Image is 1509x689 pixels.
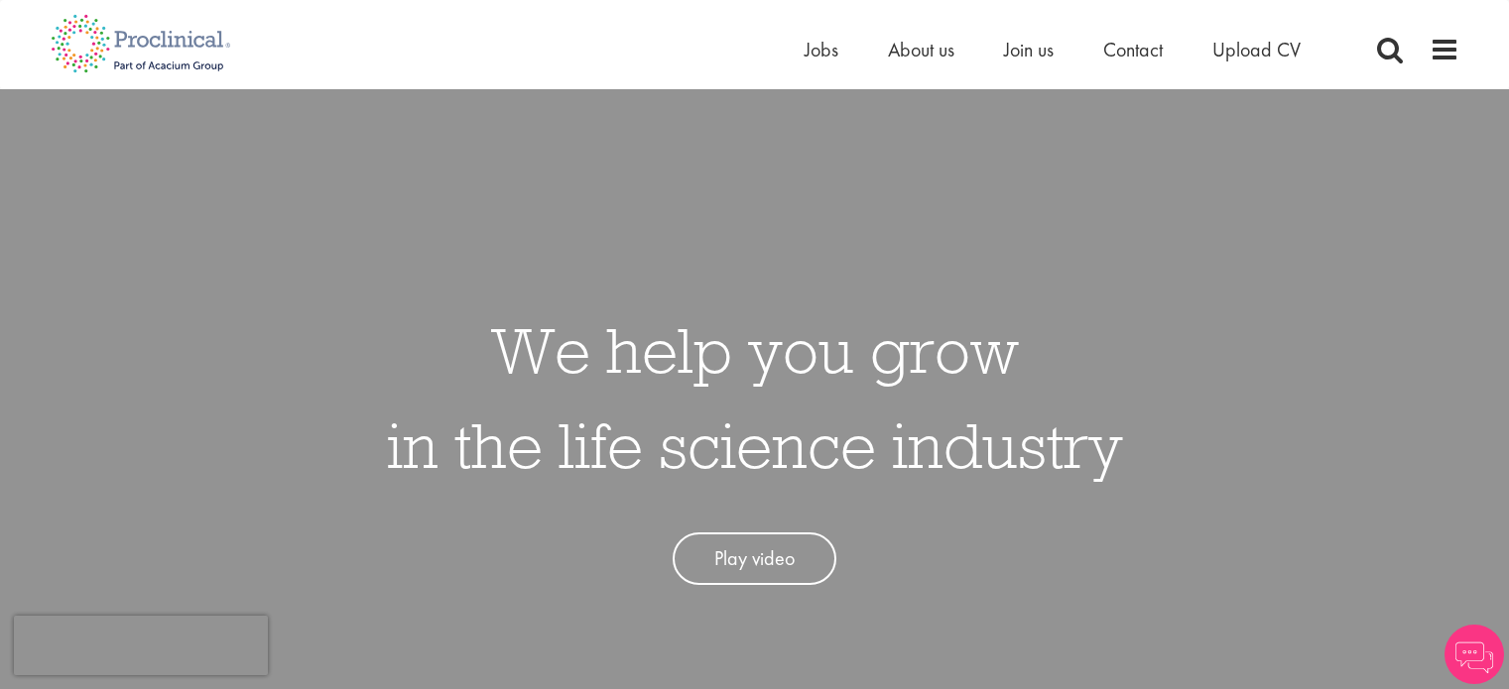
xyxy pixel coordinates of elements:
[1004,37,1054,62] a: Join us
[1103,37,1163,62] a: Contact
[888,37,954,62] a: About us
[1212,37,1301,62] a: Upload CV
[387,302,1123,493] h1: We help you grow in the life science industry
[805,37,838,62] a: Jobs
[673,532,836,585] a: Play video
[1445,625,1504,684] img: Chatbot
